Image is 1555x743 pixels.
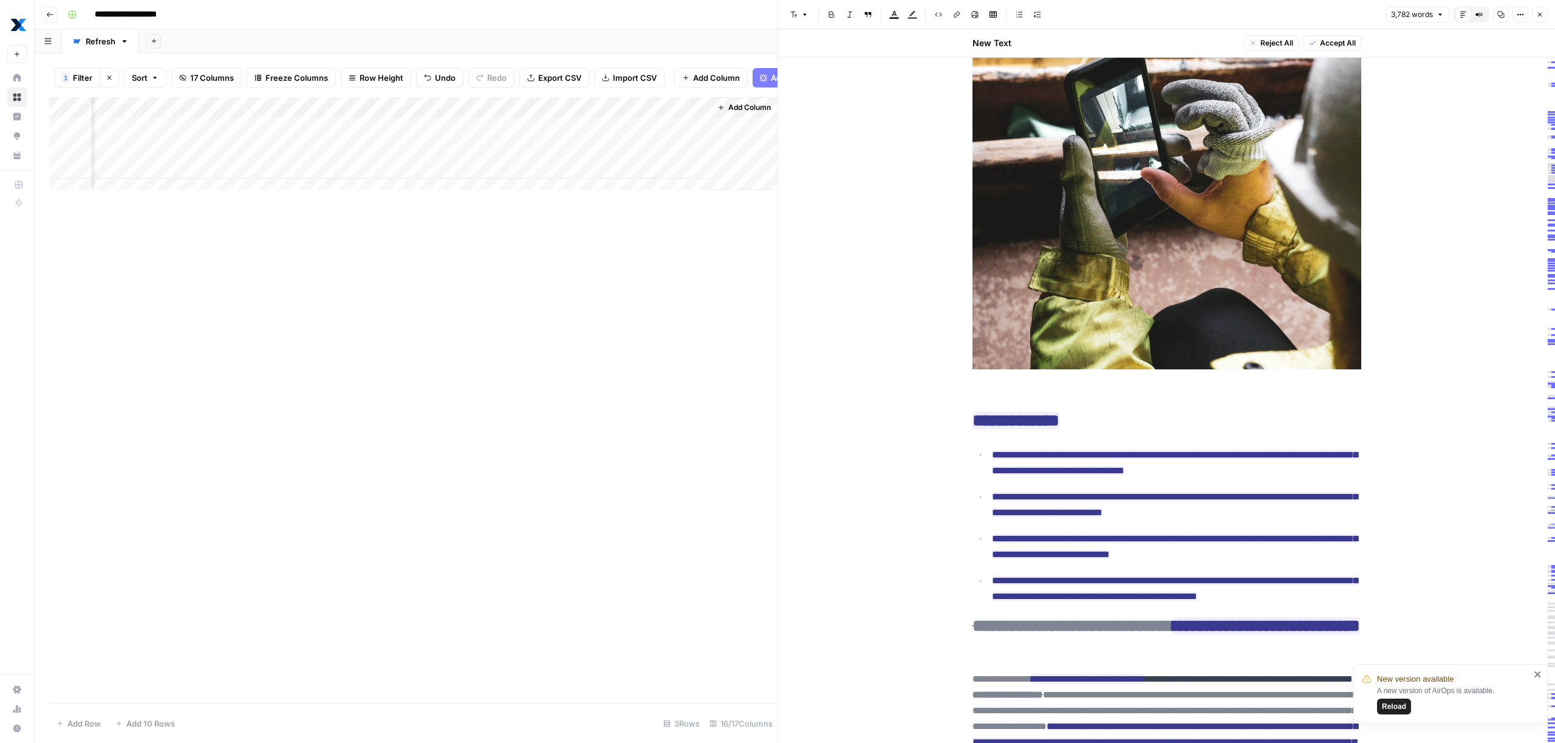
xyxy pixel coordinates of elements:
[1260,38,1293,49] span: Reject All
[247,68,336,87] button: Freeze Columns
[416,68,463,87] button: Undo
[693,72,740,84] span: Add Column
[753,68,844,87] button: Add Power Agent
[519,68,589,87] button: Export CSV
[1304,35,1361,51] button: Accept All
[538,72,581,84] span: Export CSV
[487,72,507,84] span: Redo
[126,717,175,730] span: Add 10 Rows
[171,68,242,87] button: 17 Columns
[360,72,403,84] span: Row Height
[265,72,328,84] span: Freeze Columns
[7,146,27,165] a: Your Data
[62,73,69,83] div: 1
[1382,701,1406,712] span: Reload
[1534,669,1542,679] button: close
[73,72,92,84] span: Filter
[7,126,27,146] a: Opportunities
[594,68,665,87] button: Import CSV
[7,699,27,719] a: Usage
[7,107,27,126] a: Insights
[64,73,67,83] span: 1
[1320,38,1356,49] span: Accept All
[613,72,657,84] span: Import CSV
[468,68,514,87] button: Redo
[124,68,166,87] button: Sort
[7,87,27,107] a: Browse
[728,102,771,113] span: Add Column
[7,719,27,738] button: Help + Support
[1377,673,1454,685] span: New version available
[190,72,234,84] span: 17 Columns
[1386,7,1449,22] button: 3,782 words
[1244,35,1299,51] button: Reject All
[67,717,101,730] span: Add Row
[713,100,776,115] button: Add Column
[341,68,411,87] button: Row Height
[62,29,139,53] a: Refresh
[1377,685,1530,714] div: A new version of AirOps is available.
[108,714,182,733] button: Add 10 Rows
[54,68,100,87] button: 1Filter
[86,35,115,47] div: Refresh
[435,72,456,84] span: Undo
[7,68,27,87] a: Home
[1377,699,1411,714] button: Reload
[7,14,29,36] img: MaintainX Logo
[132,72,148,84] span: Sort
[674,68,748,87] button: Add Column
[972,37,1011,49] h2: New Text
[49,714,108,733] button: Add Row
[1391,9,1433,20] span: 3,782 words
[658,714,705,733] div: 3 Rows
[771,72,837,84] span: Add Power Agent
[7,680,27,699] a: Settings
[705,714,777,733] div: 16/17 Columns
[7,10,27,40] button: Workspace: MaintainX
